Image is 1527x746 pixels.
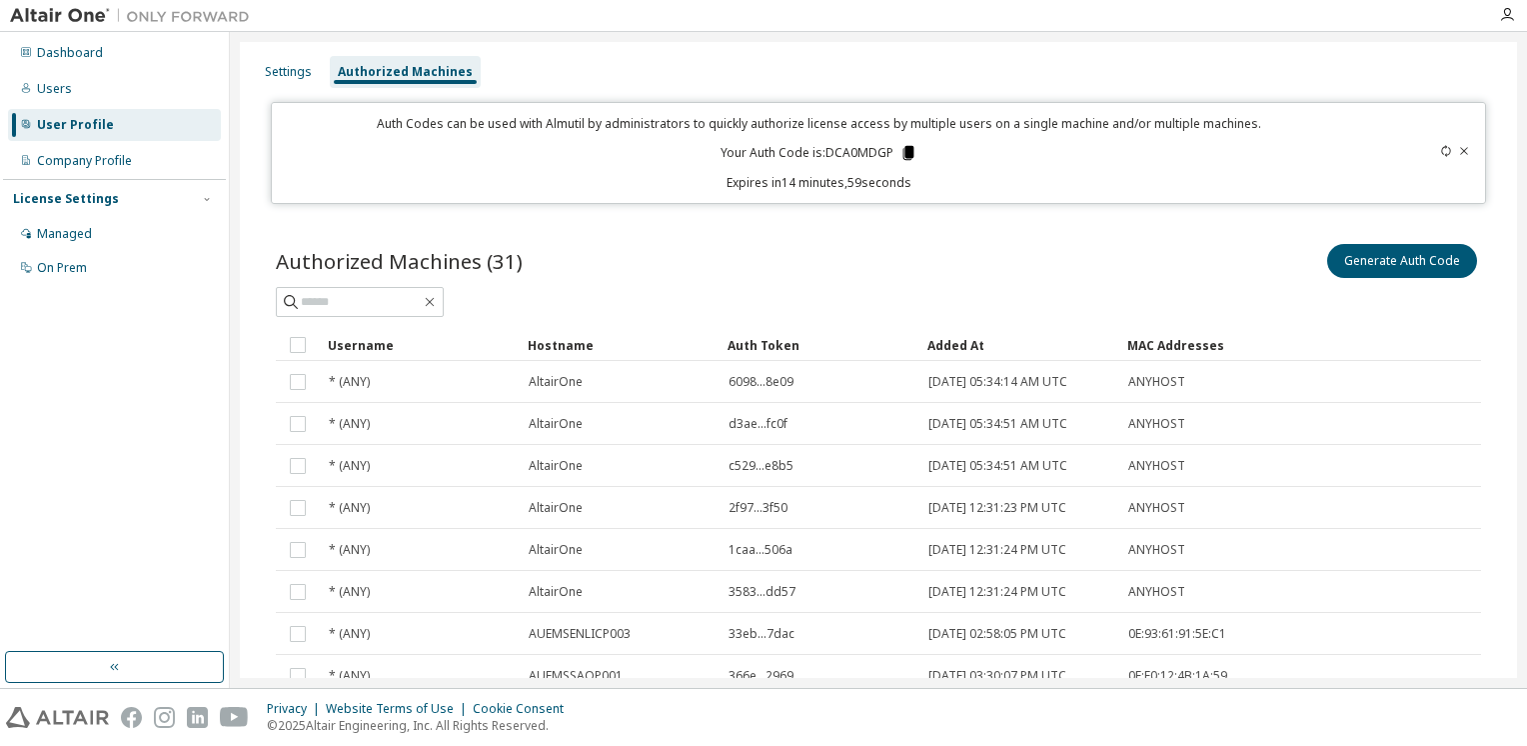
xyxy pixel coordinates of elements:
[529,458,583,474] span: AltairOne
[729,584,795,600] span: 3583...dd57
[528,329,712,361] div: Hostname
[329,626,370,642] span: * (ANY)
[154,707,175,728] img: instagram.svg
[37,117,114,133] div: User Profile
[187,707,208,728] img: linkedin.svg
[1127,329,1261,361] div: MAC Addresses
[1128,458,1185,474] span: ANYHOST
[928,374,1067,390] span: [DATE] 05:34:14 AM UTC
[721,144,917,162] p: Your Auth Code is: DCA0MDGP
[529,626,631,642] span: AUEMSENLICP003
[37,226,92,242] div: Managed
[329,374,370,390] span: * (ANY)
[220,707,249,728] img: youtube.svg
[1128,542,1185,558] span: ANYHOST
[121,707,142,728] img: facebook.svg
[529,542,583,558] span: AltairOne
[928,626,1066,642] span: [DATE] 02:58:05 PM UTC
[473,701,576,717] div: Cookie Consent
[928,458,1067,474] span: [DATE] 05:34:51 AM UTC
[284,174,1354,191] p: Expires in 14 minutes, 59 seconds
[6,707,109,728] img: altair_logo.svg
[1327,244,1477,278] button: Generate Auth Code
[729,542,792,558] span: 1caa...506a
[1128,416,1185,432] span: ANYHOST
[329,458,370,474] span: * (ANY)
[328,329,512,361] div: Username
[729,668,793,684] span: 366e...2969
[928,542,1066,558] span: [DATE] 12:31:24 PM UTC
[267,717,576,734] p: © 2025 Altair Engineering, Inc. All Rights Reserved.
[37,260,87,276] div: On Prem
[529,374,583,390] span: AltairOne
[329,668,370,684] span: * (ANY)
[267,701,326,717] div: Privacy
[729,374,793,390] span: 6098...8e09
[338,64,473,80] div: Authorized Machines
[529,500,583,516] span: AltairOne
[37,45,103,61] div: Dashboard
[37,81,72,97] div: Users
[729,626,794,642] span: 33eb...7dac
[927,329,1111,361] div: Added At
[265,64,312,80] div: Settings
[529,416,583,432] span: AltairOne
[1128,374,1185,390] span: ANYHOST
[1128,668,1227,684] span: 0E:E0:12:4B:1A:59
[10,6,260,26] img: Altair One
[928,500,1066,516] span: [DATE] 12:31:23 PM UTC
[728,329,911,361] div: Auth Token
[276,247,523,275] span: Authorized Machines (31)
[329,500,370,516] span: * (ANY)
[529,668,623,684] span: AUEMSSAOP001
[329,542,370,558] span: * (ANY)
[729,416,787,432] span: d3ae...fc0f
[928,584,1066,600] span: [DATE] 12:31:24 PM UTC
[1128,500,1185,516] span: ANYHOST
[928,416,1067,432] span: [DATE] 05:34:51 AM UTC
[928,668,1066,684] span: [DATE] 03:30:07 PM UTC
[529,584,583,600] span: AltairOne
[326,701,473,717] div: Website Terms of Use
[13,191,119,207] div: License Settings
[729,458,793,474] span: c529...e8b5
[329,416,370,432] span: * (ANY)
[37,153,132,169] div: Company Profile
[1128,584,1185,600] span: ANYHOST
[1128,626,1226,642] span: 0E:93:61:91:5E:C1
[284,115,1354,132] p: Auth Codes can be used with Almutil by administrators to quickly authorize license access by mult...
[729,500,787,516] span: 2f97...3f50
[329,584,370,600] span: * (ANY)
